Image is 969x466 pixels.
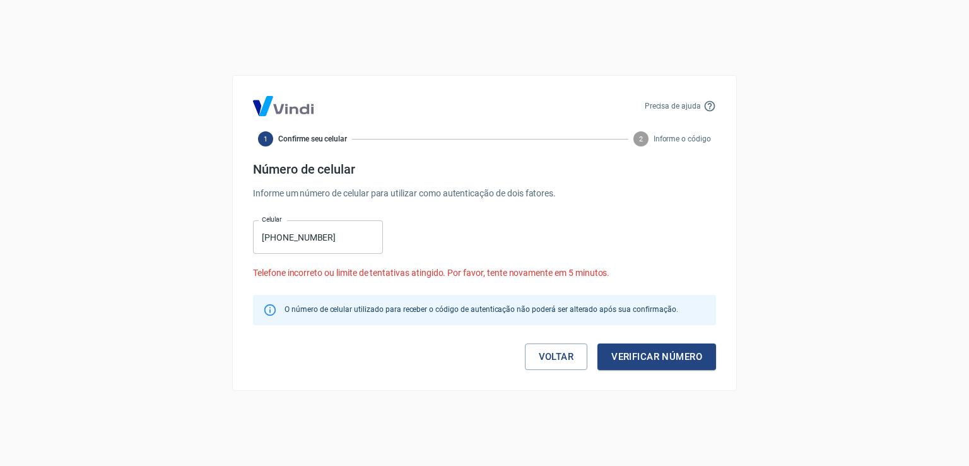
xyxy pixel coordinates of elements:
[645,100,701,112] p: Precisa de ajuda
[253,187,716,200] p: Informe um número de celular para utilizar como autenticação de dois fatores.
[285,299,678,321] div: O número de celular utilizado para receber o código de autenticação não poderá ser alterado após ...
[278,133,347,145] span: Confirme seu celular
[525,344,588,370] a: Voltar
[253,162,716,177] h4: Número de celular
[253,266,716,280] p: Telefone incorreto ou limite de tentativas atingido. Por favor, tente novamente em 5 minutos.
[639,135,643,143] text: 2
[262,215,282,224] label: Celular
[654,133,711,145] span: Informe o código
[597,344,716,370] button: Verificar número
[264,135,267,143] text: 1
[253,96,314,116] img: Logo Vind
